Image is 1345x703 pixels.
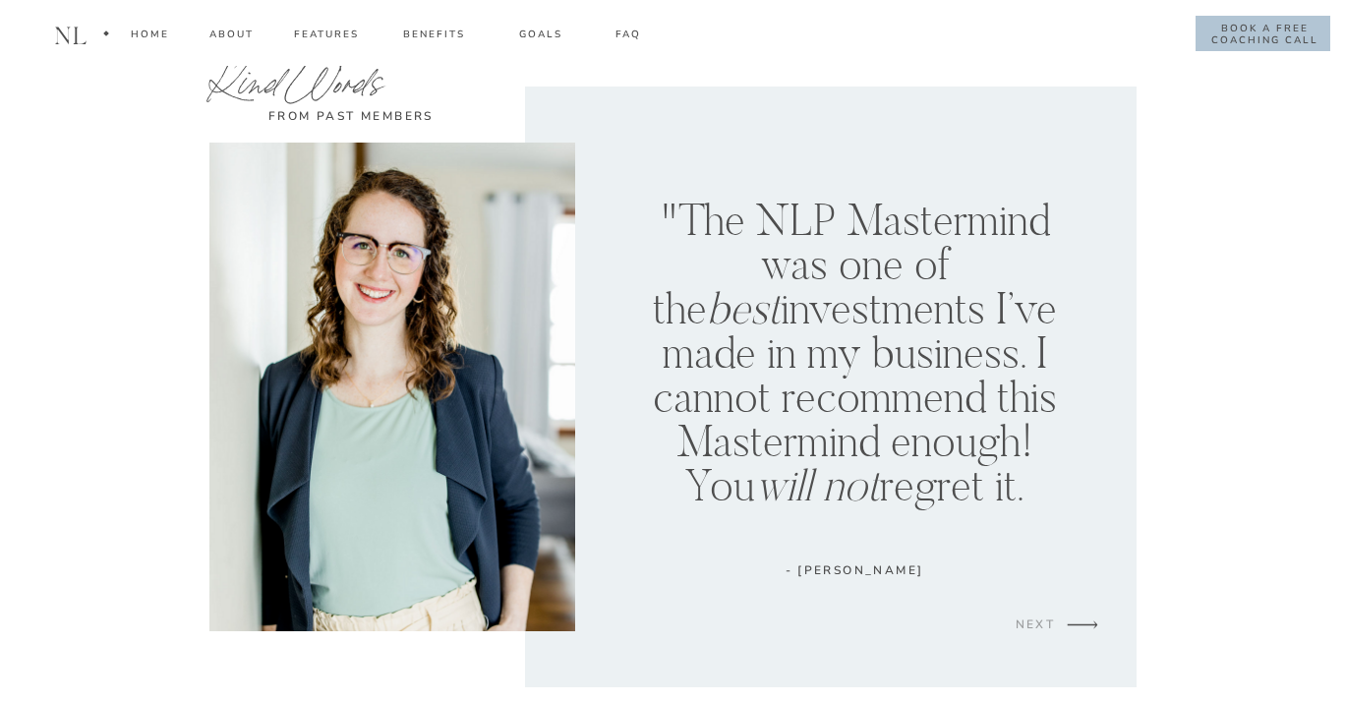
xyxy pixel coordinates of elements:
[755,457,880,513] i: will not
[244,107,458,126] p: from past members
[399,27,468,49] a: Benefits
[1006,615,1065,639] a: NEXT
[293,27,360,49] a: FEATURES
[506,27,575,49] a: goals
[614,27,642,49] a: FAQ
[747,561,962,581] p: - [PERSON_NAME]
[645,198,1065,519] p: "The NLP Mastermind was one of the investments I’ve made in my business. I cannot recommend this ...
[49,23,92,50] h1: nl
[707,280,781,336] i: best
[182,53,410,107] h2: Kind Words
[1210,23,1318,46] a: book a free coaching call
[208,27,255,49] a: about
[130,27,169,49] a: Home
